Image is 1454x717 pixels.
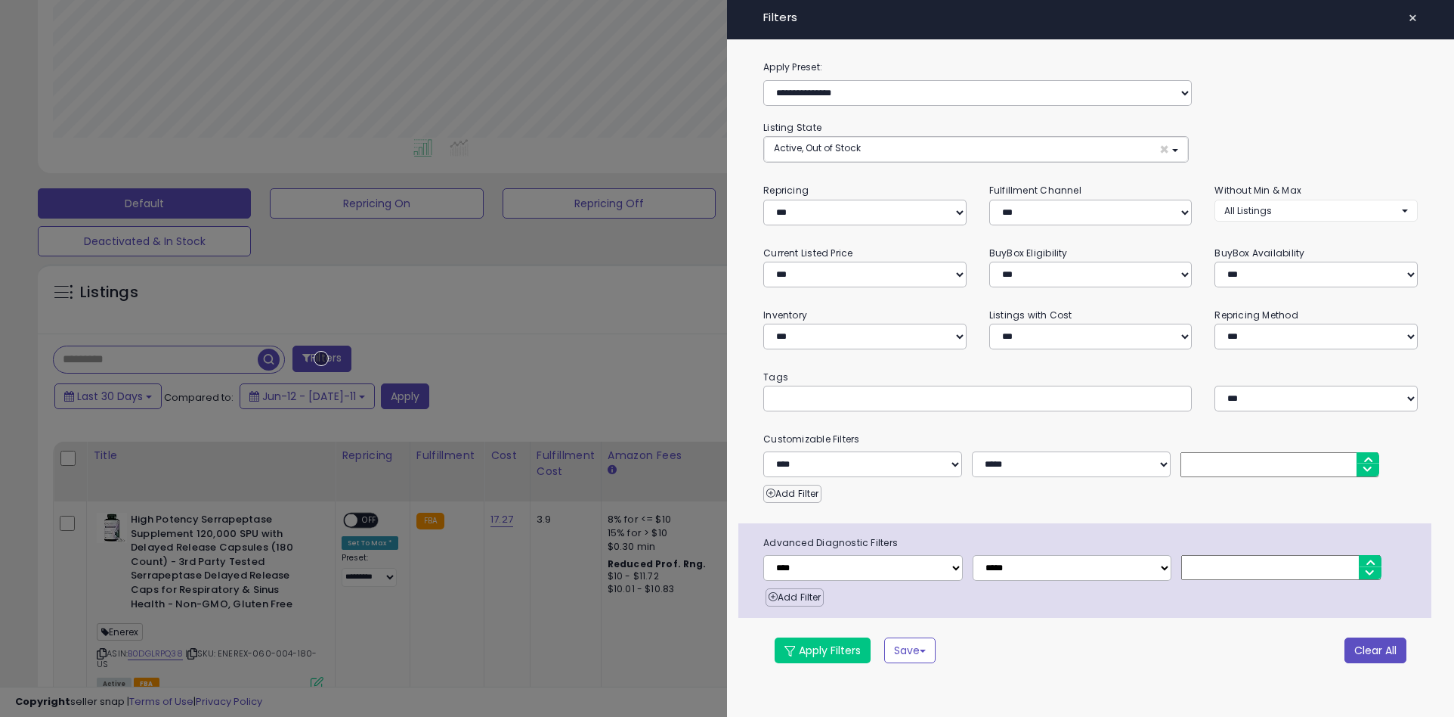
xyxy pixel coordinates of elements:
small: Inventory [763,309,807,321]
small: Listing State [763,121,821,134]
button: All Listings [1214,200,1418,222]
button: Add Filter [763,485,821,503]
span: Active, Out of Stock [774,141,861,154]
small: Tags [752,369,1429,386]
button: Save [884,638,936,663]
button: Clear All [1344,638,1406,663]
span: × [1408,8,1418,29]
small: BuyBox Availability [1214,247,1304,259]
label: Apply Preset: [752,59,1429,76]
small: Repricing Method [1214,309,1298,321]
small: BuyBox Eligibility [989,247,1068,259]
span: All Listings [1224,204,1272,217]
small: Listings with Cost [989,309,1072,321]
button: Apply Filters [775,638,871,663]
button: Active, Out of Stock × [764,137,1188,162]
button: × [1402,8,1424,29]
span: Advanced Diagnostic Filters [752,535,1431,551]
span: × [1159,141,1169,157]
small: Repricing [763,184,809,197]
small: Without Min & Max [1214,184,1301,197]
h4: Filters [763,11,1418,24]
button: Add Filter [766,588,824,607]
small: Fulfillment Channel [989,184,1081,197]
small: Current Listed Price [763,247,852,259]
small: Customizable Filters [752,431,1429,448]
